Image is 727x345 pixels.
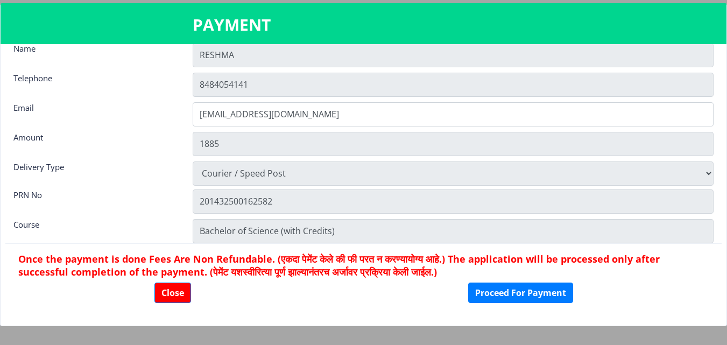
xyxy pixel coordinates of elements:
div: Email [5,102,185,124]
input: Zipcode [193,219,714,243]
div: PRN No [5,189,185,211]
h3: PAYMENT [193,14,535,36]
button: Proceed For Payment [468,283,573,303]
div: Course [5,219,185,241]
button: Close [154,283,191,303]
div: Delivery Type [5,161,185,183]
input: Zipcode [193,189,714,214]
input: Email [193,102,714,126]
h6: Once the payment is done Fees Are Non Refundable. (एकदा पेमेंट केले की फी परत न करण्यायोग्य आहे.)... [18,252,709,278]
div: Name [5,43,185,65]
input: Telephone [193,73,714,97]
div: Telephone [5,73,185,94]
input: Name [193,43,714,67]
input: Amount [193,132,714,156]
div: Amount [5,132,185,153]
